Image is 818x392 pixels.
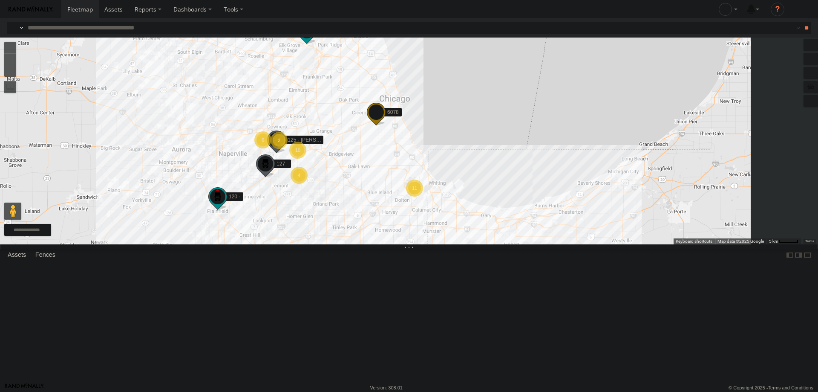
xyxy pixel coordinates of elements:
span: 120 - [229,194,240,200]
i: ? [771,3,784,16]
a: Terms (opens in new tab) [805,240,814,243]
div: 2 [271,132,288,149]
a: Terms and Conditions [768,385,813,390]
a: Visit our Website [5,383,44,392]
label: Measure [4,81,16,93]
span: 125 - [PERSON_NAME] [288,136,343,142]
button: Drag Pegman onto the map to open Street View [4,203,21,220]
label: Dock Summary Table to the Right [794,249,803,261]
span: 127 [277,161,285,167]
button: Zoom out [4,53,16,65]
div: 6 [254,131,271,148]
label: Assets [3,249,30,261]
img: rand-logo.svg [9,6,53,12]
span: Map data ©2025 Google [717,239,764,244]
button: Zoom in [4,42,16,53]
span: 5 km [769,239,778,244]
label: Map Settings [804,95,818,107]
label: Fences [31,249,60,261]
label: Search Query [18,22,25,34]
label: Search Filter Options [783,22,801,34]
div: 10 [289,142,306,159]
div: 4 [291,167,308,184]
label: Hide Summary Table [803,249,812,261]
div: © Copyright 2025 - [729,385,813,390]
button: Zoom Home [4,65,16,77]
div: Version: 308.01 [370,385,403,390]
div: 11 [406,180,423,197]
button: Map Scale: 5 km per 43 pixels [766,238,801,244]
div: Ed Pruneda [716,3,740,16]
span: 6078 [387,109,399,115]
button: Keyboard shortcuts [676,238,712,244]
label: Dock Summary Table to the Left [786,249,794,261]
